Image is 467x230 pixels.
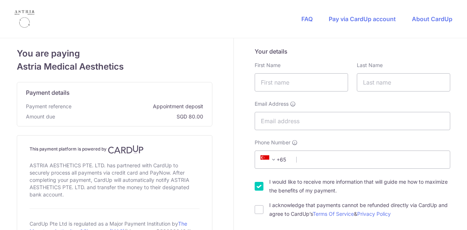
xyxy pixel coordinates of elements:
[357,62,383,69] label: Last Name
[255,47,450,56] h5: Your details
[258,155,291,164] span: +65
[329,15,396,23] a: Pay via CardUp account
[269,178,450,195] label: I would like to receive more information that will guide me how to maximize the benefits of my pa...
[255,100,289,108] span: Email Address
[255,62,281,69] label: First Name
[301,15,313,23] a: FAQ
[26,103,72,110] span: Payment reference
[30,145,200,154] h4: This payment platform is powered by
[255,112,450,130] input: Email address
[17,60,212,73] span: Astria Medical Aesthetics
[420,208,460,226] iframe: Opens a widget where you can find more information
[30,160,200,200] div: ASTRIA AESTHETICS PTE. LTD. has partnered with CardUp to securely process all payments via credit...
[108,145,144,154] img: CardUp
[58,113,203,120] span: SGD 80.00
[269,201,450,218] label: I acknowledge that payments cannot be refunded directly via CardUp and agree to CardUp’s &
[26,88,70,97] span: Payment details
[357,211,391,217] a: Privacy Policy
[412,15,452,23] a: About CardUp
[313,211,354,217] a: Terms Of Service
[17,47,212,60] span: You are paying
[255,139,290,146] span: Phone Number
[260,155,278,164] span: +65
[255,73,348,91] input: First name
[74,103,203,110] span: Appointment deposit
[26,113,55,120] span: Amount due
[357,73,450,91] input: Last name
